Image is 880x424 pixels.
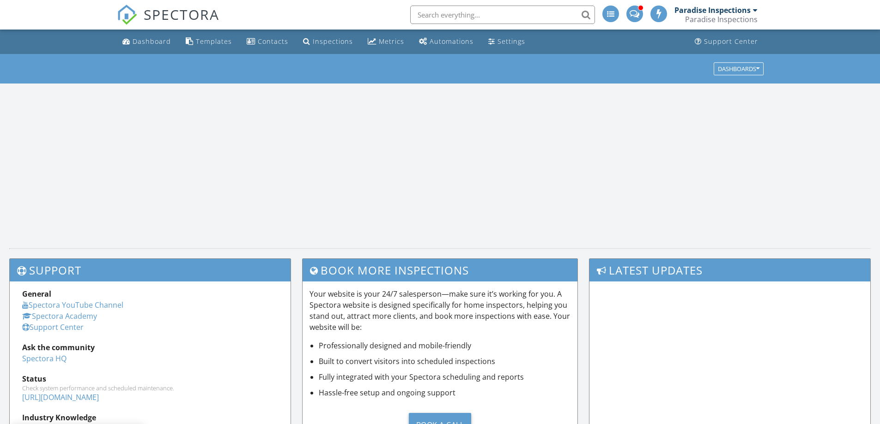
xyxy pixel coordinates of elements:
input: Search everything... [410,6,595,24]
div: Templates [196,37,232,46]
a: Templates [182,33,236,50]
div: Metrics [379,37,404,46]
a: Metrics [364,33,408,50]
a: Settings [485,33,529,50]
div: Contacts [258,37,288,46]
div: Status [22,373,278,384]
img: The Best Home Inspection Software - Spectora [117,5,137,25]
a: Spectora HQ [22,353,67,364]
div: Inspections [313,37,353,46]
span: SPECTORA [144,5,219,24]
div: Support Center [704,37,758,46]
li: Hassle-free setup and ongoing support [319,387,571,398]
p: Your website is your 24/7 salesperson—make sure it’s working for you. A Spectora website is desig... [310,288,571,333]
strong: General [22,289,51,299]
li: Built to convert visitors into scheduled inspections [319,356,571,367]
button: Dashboards [714,62,764,75]
h3: Book More Inspections [303,259,578,281]
div: Paradise Inspections [674,6,751,15]
a: Inspections [299,33,357,50]
div: Check system performance and scheduled maintenance. [22,384,278,392]
h3: Latest Updates [589,259,870,281]
li: Fully integrated with your Spectora scheduling and reports [319,371,571,382]
div: Dashboard [133,37,171,46]
div: Automations [430,37,473,46]
h3: Support [10,259,291,281]
div: Industry Knowledge [22,412,278,423]
div: Dashboards [718,66,759,72]
a: [URL][DOMAIN_NAME] [22,392,99,402]
a: Contacts [243,33,292,50]
a: Dashboard [119,33,175,50]
a: Spectora Academy [22,311,97,321]
div: Settings [498,37,525,46]
li: Professionally designed and mobile-friendly [319,340,571,351]
a: Spectora YouTube Channel [22,300,123,310]
div: Ask the community [22,342,278,353]
div: Paradise Inspections [685,15,758,24]
a: Support Center [22,322,84,332]
a: SPECTORA [117,12,219,32]
a: Automations (Advanced) [415,33,477,50]
a: Support Center [691,33,762,50]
